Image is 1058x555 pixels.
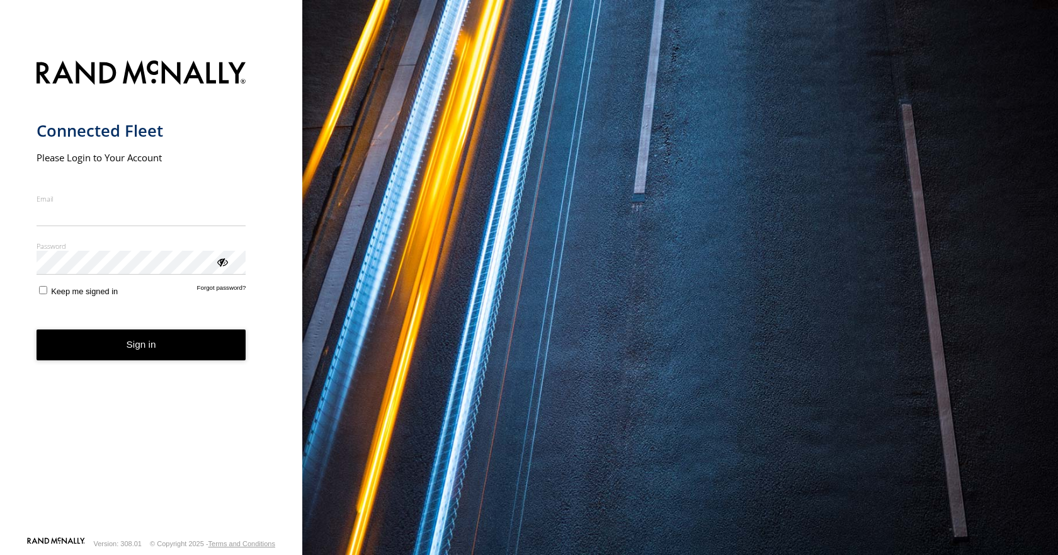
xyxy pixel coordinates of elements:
a: Terms and Conditions [208,540,275,547]
div: ViewPassword [215,255,228,268]
h2: Please Login to Your Account [37,151,246,164]
a: Forgot password? [197,284,246,296]
input: Keep me signed in [39,286,47,294]
img: Rand McNally [37,58,246,90]
label: Password [37,241,246,251]
div: © Copyright 2025 - [150,540,275,547]
span: Keep me signed in [51,287,118,296]
form: main [37,53,266,536]
button: Sign in [37,329,246,360]
a: Visit our Website [27,537,85,550]
div: Version: 308.01 [94,540,142,547]
h1: Connected Fleet [37,120,246,141]
label: Email [37,194,246,203]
